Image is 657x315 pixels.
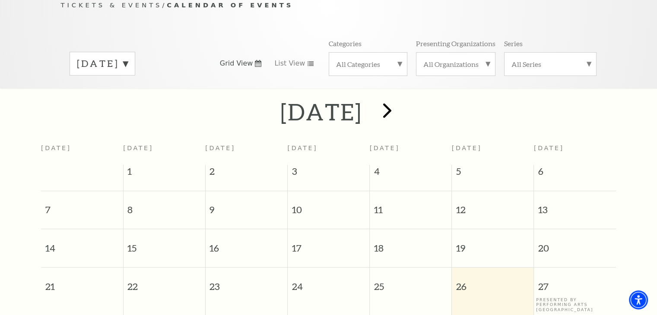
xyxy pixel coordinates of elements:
[206,165,287,182] span: 2
[288,191,369,221] span: 10
[452,191,533,221] span: 12
[287,145,317,151] span: [DATE]
[534,165,616,182] span: 6
[288,165,369,182] span: 3
[534,191,616,221] span: 13
[534,145,564,151] span: [DATE]
[206,191,287,221] span: 9
[511,60,589,69] label: All Series
[41,191,123,221] span: 7
[220,59,253,68] span: Grid View
[452,268,533,297] span: 26
[370,97,402,127] button: next
[61,1,162,9] span: Tickets & Events
[41,268,123,297] span: 21
[423,60,488,69] label: All Organizations
[536,297,614,312] p: Presented By Performing Arts [GEOGRAPHIC_DATA]
[504,39,523,48] p: Series
[41,229,123,259] span: 14
[280,98,362,126] h2: [DATE]
[370,145,400,151] span: [DATE]
[206,268,287,297] span: 23
[370,268,451,297] span: 25
[452,229,533,259] span: 19
[329,39,362,48] p: Categories
[41,139,123,165] th: [DATE]
[534,268,616,297] span: 27
[452,165,533,182] span: 5
[370,229,451,259] span: 18
[124,268,205,297] span: 22
[124,191,205,221] span: 8
[288,229,369,259] span: 17
[288,268,369,297] span: 24
[336,60,400,69] label: All Categories
[123,145,153,151] span: [DATE]
[370,191,451,221] span: 11
[124,165,205,182] span: 1
[370,165,451,182] span: 4
[629,290,648,309] div: Accessibility Menu
[77,57,128,70] label: [DATE]
[124,229,205,259] span: 15
[206,229,287,259] span: 16
[167,1,293,9] span: Calendar of Events
[534,229,616,259] span: 20
[274,59,305,68] span: List View
[452,145,482,151] span: [DATE]
[416,39,495,48] p: Presenting Organizations
[205,145,235,151] span: [DATE]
